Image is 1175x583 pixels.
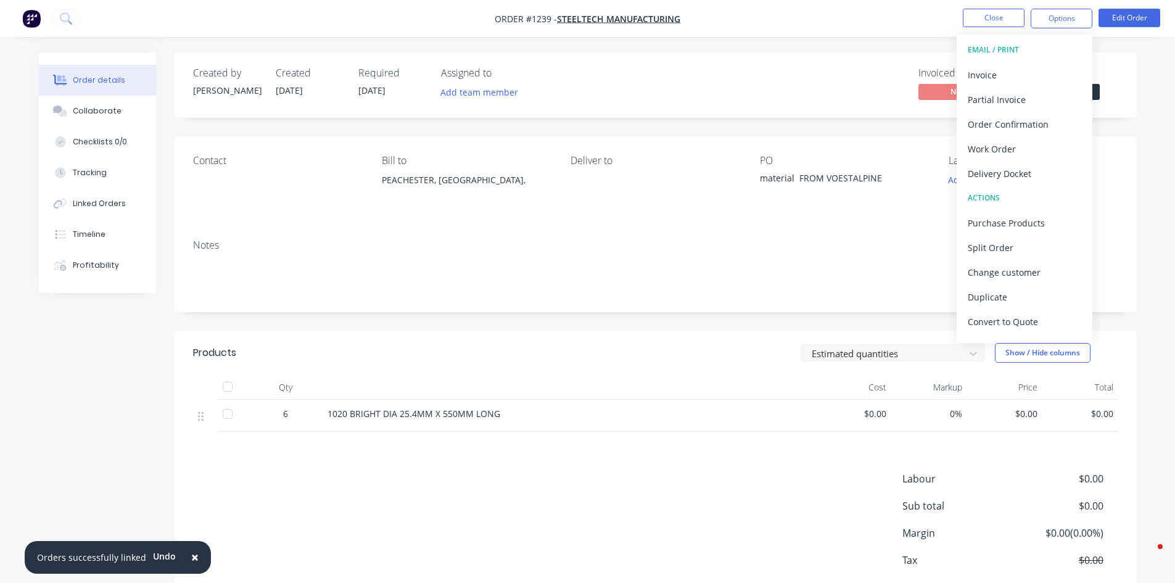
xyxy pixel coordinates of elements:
[918,84,992,99] span: No
[193,67,261,79] div: Created by
[1012,471,1103,486] span: $0.00
[37,551,146,564] div: Orders successfully linked
[39,250,156,281] button: Profitability
[441,84,525,101] button: Add team member
[891,375,967,400] div: Markup
[968,239,1081,257] div: Split Order
[191,548,199,566] span: ×
[179,543,211,573] button: Close
[902,498,1012,513] span: Sub total
[39,219,156,250] button: Timeline
[193,239,1118,251] div: Notes
[816,375,892,400] div: Cost
[193,345,236,360] div: Products
[73,105,122,117] div: Collaborate
[995,343,1090,363] button: Show / Hide columns
[1042,375,1118,400] div: Total
[39,126,156,157] button: Checklists 0/0
[73,229,105,240] div: Timeline
[972,407,1038,420] span: $0.00
[968,140,1081,158] div: Work Order
[918,67,1011,79] div: Invoiced
[495,13,557,25] span: Order #1239 -
[949,155,1118,167] div: Labels
[760,155,929,167] div: PO
[73,136,127,147] div: Checklists 0/0
[1099,9,1160,27] button: Edit Order
[249,375,323,400] div: Qty
[328,408,500,420] span: 1020 BRIGHT DIA 25.4MM X 550MM LONG
[358,85,385,96] span: [DATE]
[22,9,41,28] img: Factory
[968,288,1081,306] div: Duplicate
[1031,9,1092,28] button: Options
[902,471,1012,486] span: Labour
[276,85,303,96] span: [DATE]
[382,155,551,167] div: Bill to
[967,375,1043,400] div: Price
[382,172,551,211] div: PEACHESTER, [GEOGRAPHIC_DATA],
[283,407,288,420] span: 6
[571,155,740,167] div: Deliver to
[968,190,1081,206] div: ACTIONS
[942,172,999,188] button: Add labels
[441,67,564,79] div: Assigned to
[73,198,126,209] div: Linked Orders
[968,337,1081,355] div: Archive
[968,165,1081,183] div: Delivery Docket
[963,9,1025,27] button: Close
[1012,553,1103,568] span: $0.00
[1012,498,1103,513] span: $0.00
[557,13,680,25] a: STEELTECH MANUFACTURING
[382,172,551,189] div: PEACHESTER, [GEOGRAPHIC_DATA],
[1012,526,1103,540] span: $0.00 ( 0.00 %)
[39,157,156,188] button: Tracking
[73,260,119,271] div: Profitability
[968,214,1081,232] div: Purchase Products
[73,75,125,86] div: Order details
[39,188,156,219] button: Linked Orders
[968,263,1081,281] div: Change customer
[276,67,344,79] div: Created
[968,42,1081,58] div: EMAIL / PRINT
[193,84,261,97] div: [PERSON_NAME]
[968,66,1081,84] div: Invoice
[39,65,156,96] button: Order details
[821,407,887,420] span: $0.00
[146,547,183,566] button: Undo
[902,553,1012,568] span: Tax
[760,172,914,189] div: material FROM VOESTALPINE
[968,313,1081,331] div: Convert to Quote
[902,526,1012,540] span: Margin
[896,407,962,420] span: 0%
[1047,407,1113,420] span: $0.00
[39,96,156,126] button: Collaborate
[434,84,524,101] button: Add team member
[968,91,1081,109] div: Partial Invoice
[968,115,1081,133] div: Order Confirmation
[193,155,362,167] div: Contact
[1133,541,1163,571] iframe: Intercom live chat
[73,167,107,178] div: Tracking
[358,67,426,79] div: Required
